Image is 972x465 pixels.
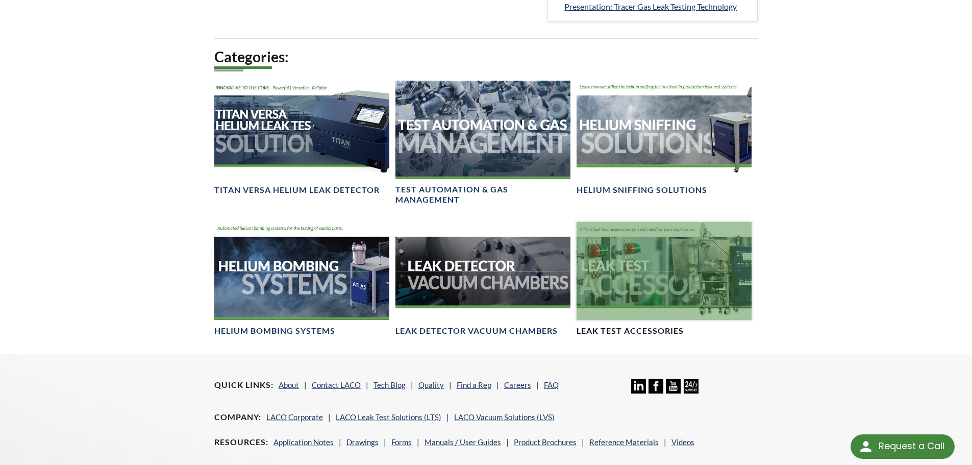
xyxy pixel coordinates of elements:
h4: Leak Test Accessories [577,326,684,336]
h4: Helium Sniffing Solutions [577,185,707,195]
a: Quality [418,380,444,389]
h4: Quick Links [214,380,273,390]
a: LACO Vacuum Solutions (LVS) [454,412,555,422]
a: Contact LACO [312,380,361,389]
h4: Resources [214,437,268,448]
a: 24/7 Support [684,386,699,395]
a: Tech Blog [373,380,406,389]
a: Manuals / User Guides [425,437,501,447]
a: Helium Bombing Systems BannerHelium Bombing Systems [214,222,389,337]
a: LACO Leak Test Solutions (LTS) [336,412,441,422]
a: Product Brochures [514,437,577,447]
h4: Company [214,412,261,423]
h4: TITAN VERSA Helium Leak Detector [214,185,380,195]
a: FAQ [544,380,559,389]
a: Videos [671,437,694,447]
a: Find a Rep [457,380,491,389]
a: LACO Corporate [266,412,323,422]
h4: Helium Bombing Systems [214,326,335,336]
a: Application Notes [273,437,334,447]
h4: Leak Detector Vacuum Chambers [395,326,558,336]
h2: Categories: [214,47,758,66]
a: Forms [391,437,412,447]
a: TITAN VERSA Helium Leak Test Solutions headerTITAN VERSA Helium Leak Detector [214,81,389,195]
span: Presentation: Tracer Gas Leak Testing Technology [564,2,737,11]
a: Careers [504,380,531,389]
a: Helium Sniffing Solutions headerHelium Sniffing Solutions [577,81,752,195]
a: Test Automation & Gas Management headerTest Automation & Gas Management [395,81,570,206]
img: 24/7 Support Icon [684,379,699,394]
div: Request a Call [879,434,944,458]
div: Request a Call [851,434,955,459]
a: About [279,380,299,389]
a: Leak Test Accessories headerLeak Test Accessories [577,222,752,337]
a: Drawings [346,437,379,447]
img: round button [858,438,874,455]
a: Reference Materials [589,437,659,447]
a: Leak Test Vacuum Chambers headerLeak Detector Vacuum Chambers [395,222,570,337]
h4: Test Automation & Gas Management [395,184,570,206]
